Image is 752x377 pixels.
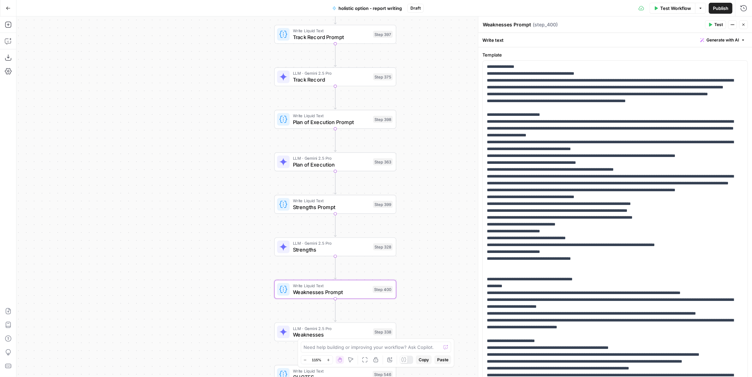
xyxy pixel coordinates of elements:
[274,280,396,299] div: Write Liquid TextWeaknesses PromptStep 400
[293,113,370,119] span: Write Liquid Text
[709,3,732,14] button: Publish
[373,116,393,123] div: Step 398
[705,20,726,29] button: Test
[713,5,728,12] span: Publish
[373,73,393,81] div: Step 375
[293,240,370,246] span: LLM · Gemini 2.5 Pro
[373,286,393,293] div: Step 400
[293,70,370,76] span: LLM · Gemini 2.5 Pro
[373,31,393,38] div: Step 397
[274,195,396,214] div: Write Liquid TextStrengths PromptStep 399
[660,5,691,12] span: Test Workflow
[293,283,370,289] span: Write Liquid Text
[334,86,336,109] g: Edge from step_375 to step_398
[698,36,748,45] button: Generate with AI
[293,246,370,254] span: Strengths
[274,153,396,171] div: LLM · Gemini 2.5 ProPlan of ExecutionStep 363
[293,33,370,41] span: Track Record Prompt
[373,243,393,251] div: Step 328
[410,5,421,11] span: Draft
[293,161,370,169] span: Plan of Execution
[373,201,393,208] div: Step 399
[334,129,336,152] g: Edge from step_398 to step_363
[293,288,370,296] span: Weaknesses Prompt
[293,155,370,161] span: LLM · Gemini 2.5 Pro
[334,214,336,237] g: Edge from step_399 to step_328
[706,37,739,43] span: Generate with AI
[274,238,396,256] div: LLM · Gemini 2.5 ProStrengthsStep 328
[293,203,370,211] span: Strengths Prompt
[533,21,558,28] span: ( step_400 )
[274,110,396,129] div: Write Liquid TextPlan of Execution PromptStep 398
[293,28,370,34] span: Write Liquid Text
[419,357,429,363] span: Copy
[714,22,723,28] span: Test
[416,355,432,364] button: Copy
[293,368,370,374] span: Write Liquid Text
[334,256,336,279] g: Edge from step_328 to step_400
[334,171,336,194] g: Edge from step_363 to step_399
[437,357,448,363] span: Paste
[293,118,370,126] span: Plan of Execution Prompt
[338,5,402,12] span: holistic option - report writing
[334,1,336,24] g: Edge from step_430 to step_397
[293,76,370,84] span: Track Record
[373,158,393,166] div: Step 363
[274,323,396,341] div: LLM · Gemini 2.5 ProWeaknessesStep 338
[334,44,336,67] g: Edge from step_397 to step_375
[274,25,396,44] div: Write Liquid TextTrack Record PromptStep 397
[293,198,370,204] span: Write Liquid Text
[293,331,370,339] span: Weaknesses
[334,299,336,322] g: Edge from step_400 to step_338
[434,355,451,364] button: Paste
[293,325,370,331] span: LLM · Gemini 2.5 Pro
[274,68,396,86] div: LLM · Gemini 2.5 ProTrack RecordStep 375
[650,3,695,14] button: Test Workflow
[373,328,393,336] div: Step 338
[328,3,406,14] button: holistic option - report writing
[482,51,748,58] label: Template
[312,357,322,363] span: 115%
[478,33,752,47] div: Write text
[483,21,531,28] textarea: Weaknesses Prompt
